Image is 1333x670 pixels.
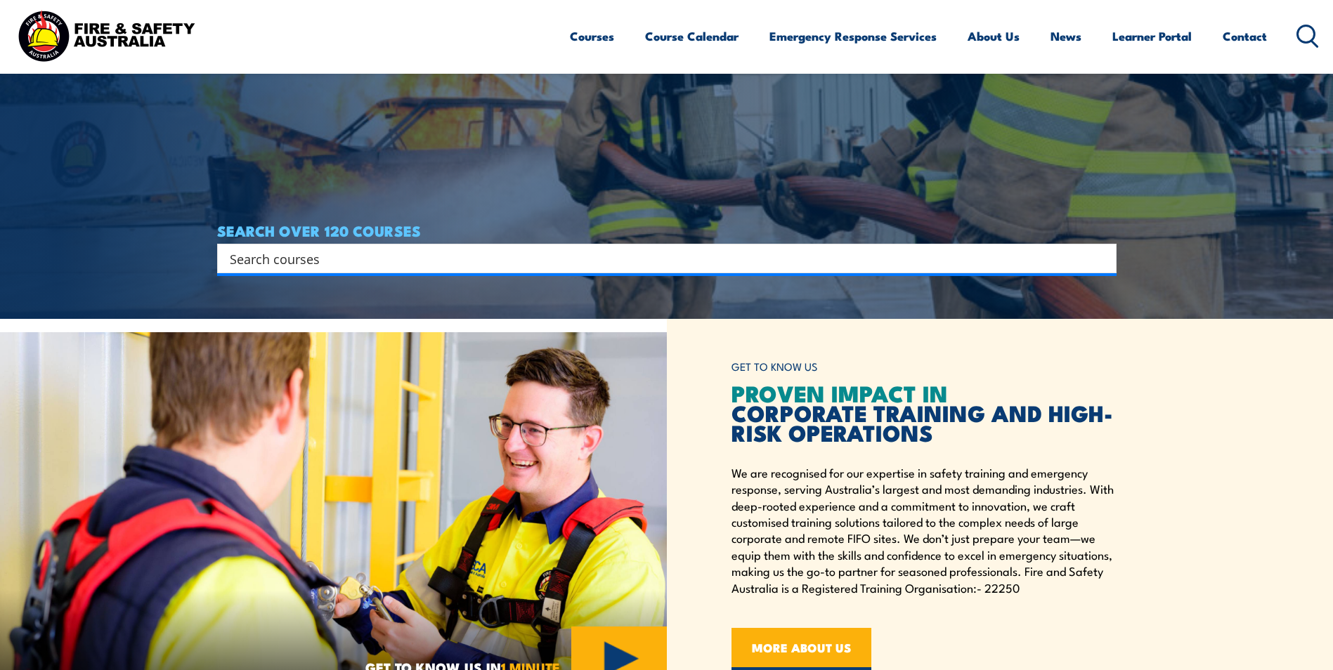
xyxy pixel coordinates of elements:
p: We are recognised for our expertise in safety training and emergency response, serving Australia’... [731,464,1117,596]
input: Search input [230,248,1086,269]
button: Search magnifier button [1092,249,1112,268]
form: Search form [233,249,1088,268]
a: Learner Portal [1112,18,1192,55]
a: About Us [968,18,1020,55]
h2: CORPORATE TRAINING AND HIGH-RISK OPERATIONS [731,383,1117,442]
a: Courses [570,18,614,55]
span: PROVEN IMPACT IN [731,375,948,410]
a: MORE ABOUT US [731,628,871,670]
a: Course Calendar [645,18,739,55]
h6: GET TO KNOW US [731,354,1117,380]
a: Contact [1223,18,1267,55]
a: News [1051,18,1081,55]
h4: SEARCH OVER 120 COURSES [217,223,1117,238]
a: Emergency Response Services [769,18,937,55]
